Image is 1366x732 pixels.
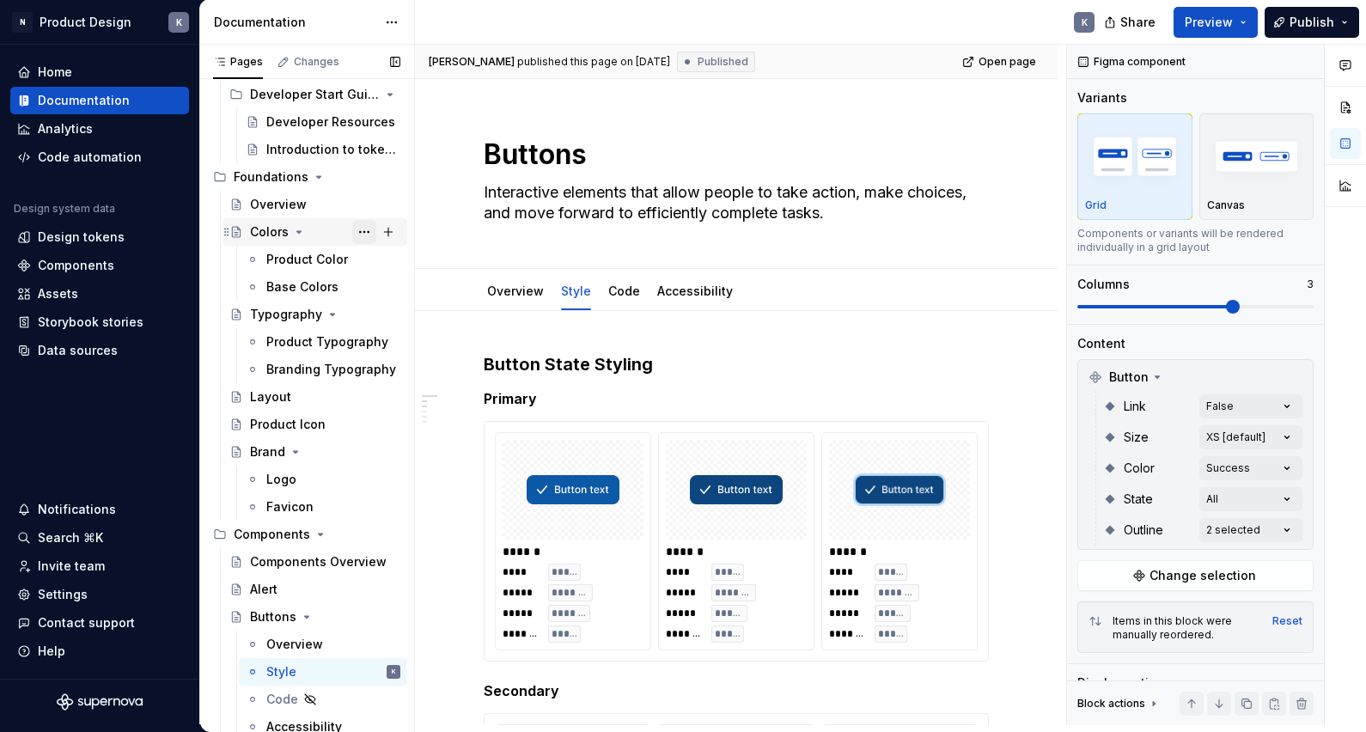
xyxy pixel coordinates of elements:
div: Button [1082,363,1309,391]
textarea: Interactive elements that allow people to take action, make choices, and move forward to efficien... [480,179,985,227]
a: Code automation [10,143,189,171]
button: placeholderGrid [1077,113,1192,220]
div: Components or variants will be rendered individually in a grid layout [1077,227,1314,254]
div: Logo [266,471,296,488]
div: Style [266,663,296,680]
div: Product Color [266,251,348,268]
a: Design tokens [10,223,189,251]
div: Search ⌘K [38,529,103,546]
a: Overview [487,284,544,298]
div: Code [601,272,647,308]
p: Canvas [1207,198,1245,212]
div: Items in this block were manually reordered. [1113,614,1262,642]
a: Supernova Logo [57,693,143,711]
button: Share [1095,7,1167,38]
div: Contact support [38,614,135,631]
div: Introduction to tokens [266,141,397,158]
div: Success [1206,461,1250,475]
div: Invite team [38,558,105,575]
a: Overview [239,631,407,658]
a: Developer Resources [239,108,407,136]
div: Favicon [266,498,314,515]
div: Settings [38,586,88,603]
div: N [12,12,33,33]
span: Published [698,55,748,69]
button: NProduct DesignK [3,3,196,40]
div: Buttons [250,608,296,625]
div: Accessibility [650,272,740,308]
a: Typography [223,301,407,328]
a: StyleK [239,658,407,686]
div: Assets [38,285,78,302]
span: Open page [979,55,1036,69]
a: Buttons [223,603,407,631]
a: Accessibility [657,284,733,298]
div: Content [1077,335,1125,352]
div: Colors [250,223,289,241]
a: Brand [223,438,407,466]
a: Overview [223,191,407,218]
span: Link [1124,398,1146,415]
div: False [1206,400,1234,413]
a: Components Overview [223,548,407,576]
a: Storybook stories [10,308,189,336]
div: Foundations [234,168,308,186]
div: Help [38,643,65,660]
div: Notifications [38,501,116,518]
a: Product Icon [223,411,407,438]
span: Outline [1124,522,1163,539]
div: Block actions [1077,697,1145,711]
div: Product Typography [266,333,388,351]
div: Display options [1077,674,1171,692]
div: Code [266,691,298,708]
a: Invite team [10,552,189,580]
div: Variants [1077,89,1127,107]
button: Reset [1272,614,1302,628]
p: Grid [1085,198,1107,212]
a: Colors [223,218,407,246]
div: Design system data [14,202,115,216]
span: Share [1120,14,1156,31]
span: Publish [1290,14,1334,31]
a: Product Typography [239,328,407,356]
div: Columns [1077,276,1130,293]
div: Home [38,64,72,81]
button: Success [1199,456,1302,480]
div: Analytics [38,120,93,137]
span: Color [1124,460,1155,477]
a: Branding Typography [239,356,407,383]
a: Documentation [10,87,189,114]
div: Developer Resources [266,113,395,131]
img: placeholder [1085,125,1185,187]
a: Base Colors [239,273,407,301]
a: Code [608,284,640,298]
a: Alert [223,576,407,603]
a: Logo [239,466,407,493]
button: All [1199,487,1302,511]
a: Layout [223,383,407,411]
button: Publish [1265,7,1359,38]
div: Product Icon [250,416,326,433]
span: Preview [1185,14,1233,31]
img: placeholder [1207,125,1307,187]
div: Design tokens [38,229,125,246]
div: Developer Start Guide [223,81,407,108]
div: K [176,15,182,29]
div: Pages [213,55,263,69]
div: Code automation [38,149,142,166]
div: Foundations [206,163,407,191]
button: Search ⌘K [10,524,189,552]
div: Base Colors [266,278,338,296]
div: Documentation [214,14,376,31]
a: Assets [10,280,189,308]
button: Notifications [10,496,189,523]
a: Introduction to tokens [239,136,407,163]
textarea: Buttons [480,134,985,175]
button: False [1199,394,1302,418]
button: XS [default] [1199,425,1302,449]
div: Layout [250,388,291,406]
div: Style [554,272,598,308]
div: Product Design [40,14,131,31]
span: Change selection [1150,567,1256,584]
